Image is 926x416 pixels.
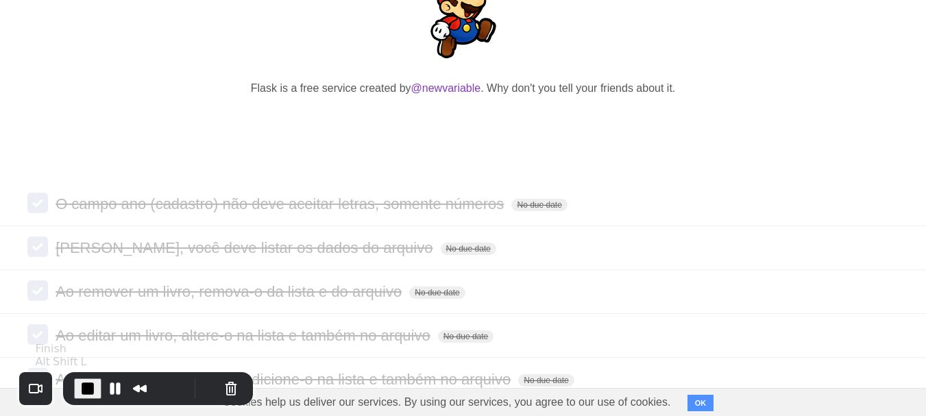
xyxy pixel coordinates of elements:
span: No due date [518,374,574,387]
span: No due date [511,199,567,211]
label: Done [27,193,48,213]
iframe: X Post Button [439,114,488,133]
span: Cookies help us deliver our services. By using our services, you agree to our use of cookies. [209,389,685,416]
span: Ao remover um livro, remova-o da lista e do arquivo [56,283,405,300]
span: No due date [438,330,494,343]
label: Done [27,236,48,257]
p: Flask is a free service created by . Why don't you tell your friends about it. [27,80,899,97]
span: Ao cadastrar um novo livro, adicione-o na lista e também no arquivo [56,371,514,388]
span: No due date [441,243,496,255]
span: O campo ano (cadastro) não deve aceitar letras, somente números [56,195,507,212]
span: [PERSON_NAME], você deve listar os dados do arquivo [56,239,436,256]
a: @newvariable [411,82,481,94]
span: No due date [409,286,465,299]
label: Done [27,324,48,345]
span: Ao editar um livro, altere-o na lista e também no arquivo [56,327,434,344]
label: Done [27,368,48,389]
button: OK [687,395,714,411]
label: Done [27,280,48,301]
